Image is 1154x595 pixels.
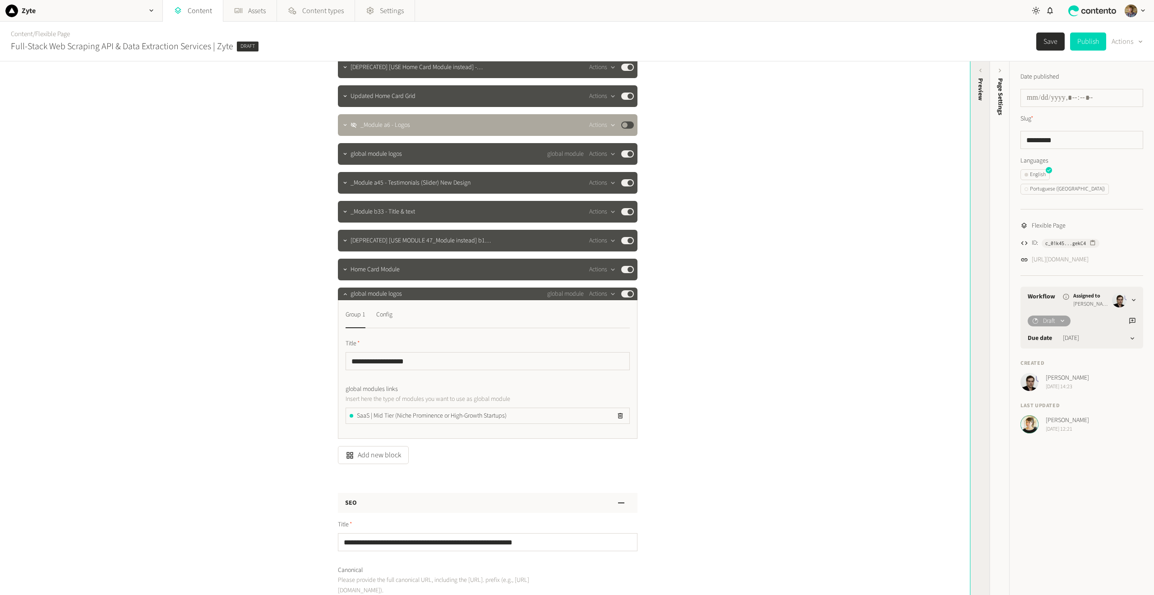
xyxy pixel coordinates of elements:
span: Flexible Page [1032,221,1066,231]
span: c_01k45...gekC4 [1045,239,1086,247]
span: SaaS | Mid Tier (Niche Prominence or High-Growth Startups) [357,411,507,421]
span: [PERSON_NAME] [1046,373,1089,383]
span: Draft [1043,316,1055,326]
span: Title [338,520,352,530]
div: Config [376,307,392,322]
h2: Full-Stack Web Scraping API & Data Extraction Services | Zyte [11,40,233,53]
button: Actions [589,177,616,188]
button: Actions [589,62,616,73]
button: Actions [589,91,616,102]
div: Group 1 [346,307,365,322]
span: Draft [237,42,258,51]
button: Publish [1070,33,1106,51]
span: global module [547,149,584,159]
button: English [1020,169,1050,180]
img: Péter Soltész [1125,5,1137,17]
span: ID: [1032,238,1038,248]
a: Content [11,29,33,39]
img: Vinicius Machado [1112,293,1126,307]
span: / [33,29,35,39]
span: [PERSON_NAME] [1073,300,1108,308]
span: global modules links [346,385,398,394]
button: c_01k45...gekC4 [1042,239,1099,248]
span: Title [346,339,360,349]
p: Insert here the type of modules you want to use as global module [346,394,551,404]
span: [DATE] 12:21 [1046,425,1089,433]
div: Portuguese ([GEOGRAPHIC_DATA]) [1025,185,1105,193]
span: _Module b33 - Title & text [351,207,415,217]
span: Settings [380,5,404,16]
a: [URL][DOMAIN_NAME] [1032,255,1089,265]
span: global module logos [351,289,402,299]
button: Add new block [338,446,409,464]
button: Actions [589,288,616,299]
h2: Zyte [22,5,36,16]
button: Actions [1112,33,1143,51]
span: Home Card Module [351,265,400,274]
button: Actions [589,206,616,217]
a: Flexible Page [35,29,70,39]
button: Actions [589,235,616,246]
h4: Created [1020,359,1143,367]
img: Vinicius Machado [1020,373,1039,391]
button: Actions [589,264,616,275]
span: [PERSON_NAME] [1046,416,1089,425]
span: Assigned to [1073,292,1108,300]
h4: Last updated [1020,402,1143,410]
label: Languages [1020,156,1143,166]
span: [DEPRECATED] [USE Home Card Module instead] -Updated Home Cards [351,63,492,72]
button: Actions [589,149,616,159]
button: Portuguese ([GEOGRAPHIC_DATA]) [1020,184,1109,195]
span: Page Settings [996,78,1005,115]
button: Draft [1028,316,1071,326]
time: [DATE] [1063,334,1079,343]
span: global module [547,289,584,299]
img: Linda Giuliano [1020,415,1039,433]
span: [DEPRECATED] [USE MODULE 47_Module instead] b11 - 3 Cards (animated) [351,236,492,246]
span: global module logos [351,149,402,159]
span: Updated Home Card Grid [351,92,415,101]
label: Date published [1020,72,1059,82]
span: _Module a6 - Logos [360,121,410,130]
span: Content types [302,5,344,16]
h3: SEO [345,498,357,508]
img: Zyte [5,5,18,17]
div: Preview [976,78,985,101]
span: Canonical [338,566,363,575]
button: Actions [589,120,616,130]
div: English [1025,171,1046,179]
a: Workflow [1028,292,1055,302]
label: Due date [1028,334,1052,343]
label: Slug [1020,114,1034,124]
span: [DATE] 14:23 [1046,383,1089,391]
button: Save [1036,33,1065,51]
span: _Module a45 - Testimonials (Slider) New Design [351,178,471,188]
